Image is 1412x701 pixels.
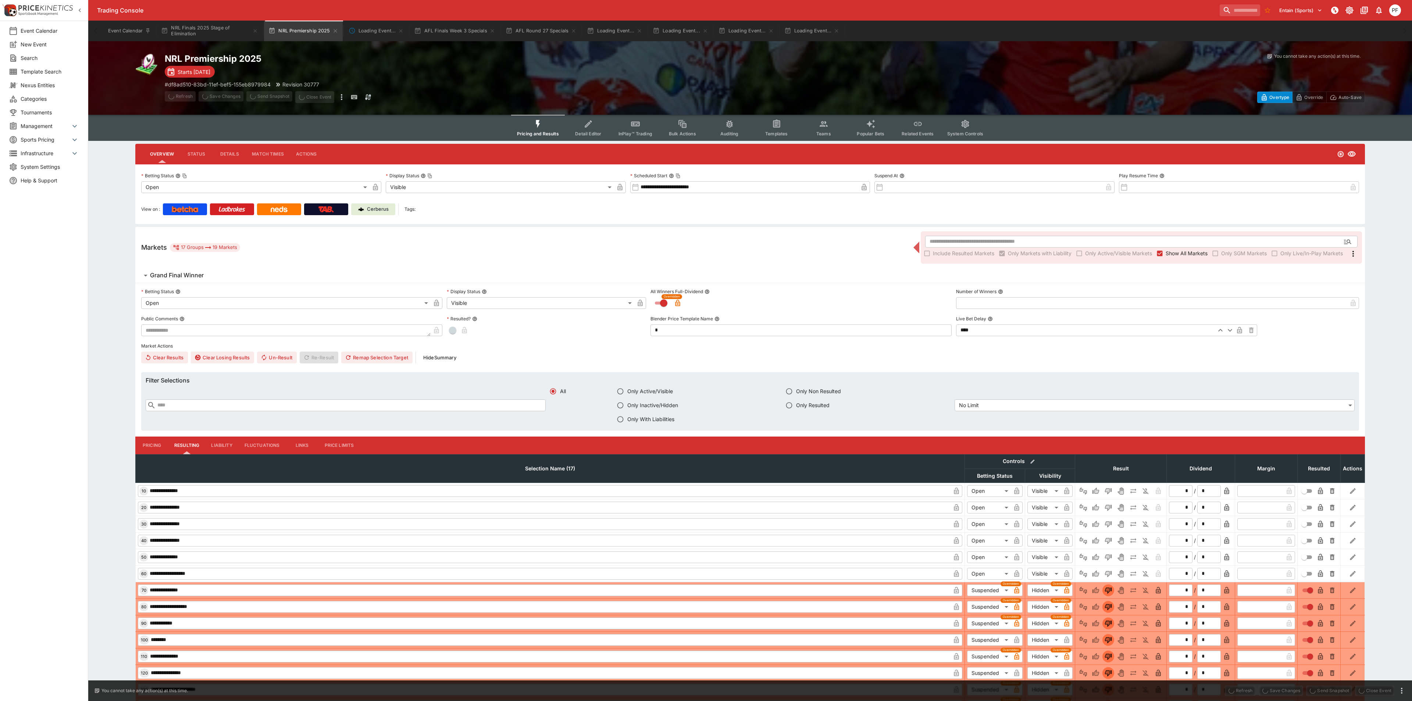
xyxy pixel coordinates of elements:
div: / [1194,669,1196,677]
span: Event Calendar [21,27,79,35]
span: Pricing and Results [517,131,559,136]
p: Starts [DATE] [178,68,210,76]
button: Eliminated In Play [1140,601,1152,613]
svg: Visible [1347,150,1356,159]
button: Void [1115,584,1127,596]
div: Open [967,568,1011,580]
div: / [1194,636,1196,644]
button: Un-Result [257,352,296,363]
button: Push [1127,618,1139,629]
span: 100 [139,637,149,643]
p: Revision 30777 [282,81,319,88]
th: Actions [1341,454,1365,483]
span: Include Resulted Markets [933,249,994,257]
span: 70 [140,588,148,593]
img: PriceKinetics Logo [2,3,17,18]
button: Display StatusCopy To Clipboard [421,173,426,178]
button: NOT Connected to PK [1328,4,1341,17]
p: Cerberus [367,206,389,213]
p: Auto-Save [1338,93,1362,101]
p: You cannot take any action(s) at this time. [1274,53,1361,60]
img: Neds [271,206,287,212]
div: Trading Console [97,7,1217,14]
button: Toggle light/dark mode [1343,4,1356,17]
span: Re-Result [300,352,338,363]
button: Win [1090,618,1102,629]
span: Templates [765,131,788,136]
button: Override [1292,92,1326,103]
div: Hidden [1027,618,1061,629]
span: Template Search [21,68,79,75]
button: Scheduled StartCopy To Clipboard [669,173,674,178]
span: Detail Editor [575,131,601,136]
button: Push [1127,634,1139,646]
p: Overtype [1269,93,1289,101]
button: Liability [205,437,238,454]
p: Number of Winners [956,288,996,295]
button: Loading Event... [780,21,844,41]
button: Overview [144,145,180,163]
img: rugby_league.png [135,53,159,76]
button: Loading Event... [344,21,409,41]
span: Infrastructure [21,149,70,157]
label: Market Actions [141,341,1359,352]
button: Win [1090,601,1102,613]
button: Not Set [1077,485,1089,497]
span: Betting Status [969,472,1021,480]
th: Result [1075,454,1167,483]
div: Suspended [967,601,1011,613]
span: Related Events [902,131,934,136]
span: Overridden [1003,598,1019,603]
button: Push [1127,502,1139,513]
span: 110 [139,654,149,659]
span: Selection Name (17) [517,464,583,473]
span: Help & Support [21,177,79,184]
div: Open [141,181,370,193]
button: Fluctuations [239,437,286,454]
a: Cerberus [351,203,395,215]
button: Loading Event... [714,21,778,41]
button: Void [1115,634,1127,646]
p: Suspend At [874,172,898,179]
p: Display Status [386,172,419,179]
span: 10 [140,488,147,494]
th: Resulted [1298,454,1341,483]
span: 20 [140,505,148,510]
button: NRL Premiership 2025 [264,21,342,41]
span: Only Active/Visible [627,387,673,395]
div: Peter Fairgrieve [1389,4,1401,16]
span: Overridden [1003,581,1019,586]
p: Override [1304,93,1323,101]
p: Live Bet Delay [956,316,986,322]
button: Lose [1102,568,1114,580]
p: All Winners Full-Dividend [650,288,703,295]
span: Only With Liabilities [627,415,674,423]
button: Not Set [1077,551,1089,563]
div: Event type filters [511,115,989,141]
h6: Grand Final Winner [150,271,204,279]
button: more [1397,686,1406,695]
img: Sportsbook Management [18,12,58,15]
button: Clear Losing Results [191,352,254,363]
button: Void [1115,601,1127,613]
span: New Event [21,40,79,48]
span: Overridden [1053,581,1069,586]
div: Suspended [967,667,1011,679]
div: No Limit [955,399,1355,411]
button: NRL Finals 2025 Stage of Elimination [157,21,263,41]
img: PriceKinetics [18,5,73,11]
button: Not Set [1077,667,1089,679]
span: Tournaments [21,108,79,116]
button: Win [1090,502,1102,513]
span: Overridden [1003,648,1019,652]
button: Lose [1102,485,1114,497]
button: Documentation [1358,4,1371,17]
div: Hidden [1027,667,1061,679]
button: Eliminated In Play [1140,618,1152,629]
div: Visible [1027,502,1061,513]
button: Not Set [1077,601,1089,613]
div: / [1194,503,1196,511]
button: Win [1090,535,1102,547]
span: Only Active/Visible Markets [1085,249,1152,257]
